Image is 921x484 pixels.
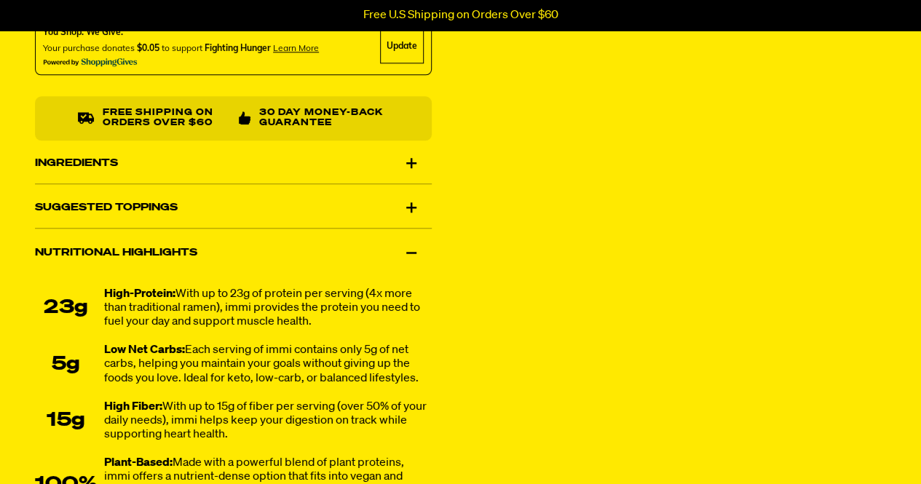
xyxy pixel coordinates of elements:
[205,42,271,53] span: Fighting Hunger
[35,143,432,183] div: Ingredients
[363,9,558,22] p: Free U.S Shipping on Orders Over $60
[104,288,175,300] strong: High-Protein:
[7,416,154,477] iframe: Marketing Popup
[104,401,162,413] strong: High Fiber:
[35,187,432,228] div: Suggested Toppings
[35,232,432,273] div: Nutritional Highlights
[43,57,138,67] img: Powered By ShoppingGives
[35,410,97,432] div: 15g
[380,27,424,63] div: Update Cause Button
[104,344,432,386] div: Each serving of immi contains only 5g of net carbs, helping you maintain your goals without givin...
[43,25,319,39] div: You Shop. We Give.
[103,108,227,129] p: Free shipping on orders over $60
[35,354,97,376] div: 5g
[137,42,159,53] span: $0.05
[104,287,432,330] div: With up to 23g of protein per serving (4x more than traditional ramen), immi provides the protein...
[35,298,97,320] div: 23g
[43,42,135,53] span: Your purchase donates
[162,42,202,53] span: to support
[273,42,319,53] span: Learn more about donating
[104,400,432,443] div: With up to 15g of fiber per serving (over 50% of your daily needs), immi helps keep your digestio...
[104,345,185,357] strong: Low Net Carbs:
[259,108,388,129] p: 30 Day Money-Back Guarantee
